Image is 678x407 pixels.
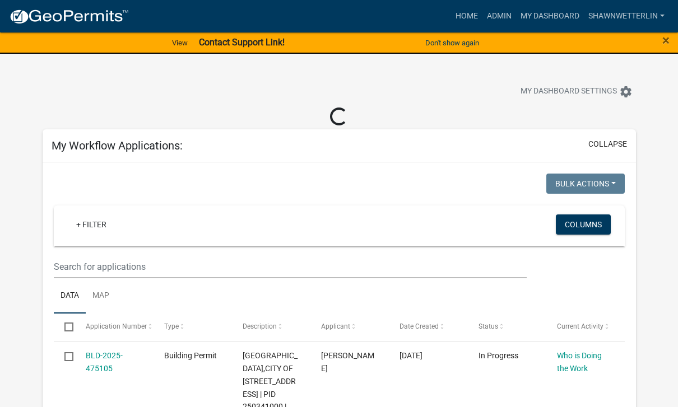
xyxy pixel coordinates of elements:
[421,34,484,52] button: Don't show again
[557,351,602,373] a: Who is Doing the Work
[52,139,183,152] h5: My Workflow Applications:
[482,6,516,27] a: Admin
[584,6,669,27] a: ShawnWetterlin
[467,314,546,340] datatable-header-cell: Status
[521,85,617,99] span: My Dashboard Settings
[556,214,611,235] button: Columns
[154,314,232,340] datatable-header-cell: Type
[479,322,498,330] span: Status
[546,314,624,340] datatable-header-cell: Current Activity
[54,278,86,314] a: Data
[400,322,439,330] span: Date Created
[662,32,670,48] span: ×
[168,34,192,52] a: View
[557,322,603,330] span: Current Activity
[199,37,285,48] strong: Contact Support Link!
[164,351,217,360] span: Building Permit
[86,322,147,330] span: Application Number
[512,81,642,102] button: My Dashboard Settingssettings
[321,351,374,373] span: Shawn Wetterlin
[321,322,350,330] span: Applicant
[164,322,179,330] span: Type
[546,174,625,194] button: Bulk Actions
[67,214,115,235] a: + Filter
[400,351,422,360] span: 09/08/2025
[310,314,389,340] datatable-header-cell: Applicant
[232,314,310,340] datatable-header-cell: Description
[75,314,154,340] datatable-header-cell: Application Number
[619,85,633,99] i: settings
[86,278,116,314] a: Map
[516,6,584,27] a: My Dashboard
[54,314,75,340] datatable-header-cell: Select
[451,6,482,27] a: Home
[389,314,467,340] datatable-header-cell: Date Created
[479,351,518,360] span: In Progress
[662,34,670,47] button: Close
[86,351,123,373] a: BLD-2025-475105
[588,138,627,150] button: collapse
[243,322,277,330] span: Description
[54,255,527,278] input: Search for applications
